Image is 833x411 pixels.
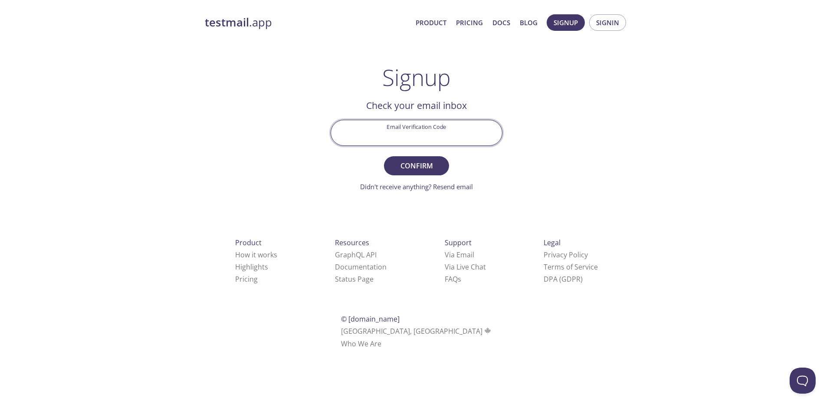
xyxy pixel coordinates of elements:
[341,314,400,324] span: © [DOMAIN_NAME]
[544,274,583,284] a: DPA (GDPR)
[331,98,502,113] h2: Check your email inbox
[544,250,588,260] a: Privacy Policy
[445,250,474,260] a: Via Email
[416,17,446,28] a: Product
[547,14,585,31] button: Signup
[335,262,387,272] a: Documentation
[335,250,377,260] a: GraphQL API
[235,274,258,284] a: Pricing
[341,326,492,336] span: [GEOGRAPHIC_DATA], [GEOGRAPHIC_DATA]
[554,17,578,28] span: Signup
[394,160,439,172] span: Confirm
[205,15,249,30] strong: testmail
[235,250,277,260] a: How it works
[596,17,619,28] span: Signin
[335,238,369,247] span: Resources
[445,238,472,247] span: Support
[520,17,538,28] a: Blog
[790,368,816,394] iframe: Help Scout Beacon - Open
[235,262,268,272] a: Highlights
[341,339,381,349] a: Who We Are
[235,238,262,247] span: Product
[544,238,561,247] span: Legal
[456,17,483,28] a: Pricing
[589,14,626,31] button: Signin
[360,182,473,191] a: Didn't receive anything? Resend email
[335,274,374,284] a: Status Page
[492,17,510,28] a: Docs
[205,15,409,30] a: testmail.app
[382,64,451,90] h1: Signup
[445,262,486,272] a: Via Live Chat
[384,156,449,175] button: Confirm
[544,262,598,272] a: Terms of Service
[445,274,461,284] a: FAQ
[458,274,461,284] span: s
